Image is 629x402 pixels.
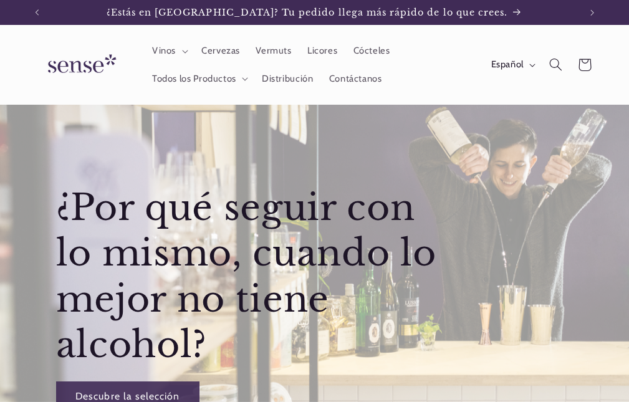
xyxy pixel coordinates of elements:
[248,37,300,65] a: Vermuts
[107,7,508,18] span: ¿Estás en [GEOGRAPHIC_DATA]? Tu pedido llega más rápido de lo que crees.
[353,45,390,57] span: Cócteles
[321,65,390,92] a: Contáctanos
[541,50,570,79] summary: Búsqueda
[483,52,541,77] button: Español
[55,185,455,368] h2: ¿Por qué seguir con lo mismo, cuando lo mejor no tiene alcohol?
[254,65,321,92] a: Distribución
[307,45,337,57] span: Licores
[256,45,291,57] span: Vermuts
[144,65,254,92] summary: Todos los Productos
[201,45,240,57] span: Cervezas
[28,42,132,88] a: Sense
[345,37,398,65] a: Cócteles
[33,47,127,82] img: Sense
[193,37,247,65] a: Cervezas
[144,37,193,65] summary: Vinos
[491,58,524,72] span: Español
[329,73,382,85] span: Contáctanos
[299,37,345,65] a: Licores
[262,73,314,85] span: Distribución
[152,73,236,85] span: Todos los Productos
[152,45,176,57] span: Vinos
